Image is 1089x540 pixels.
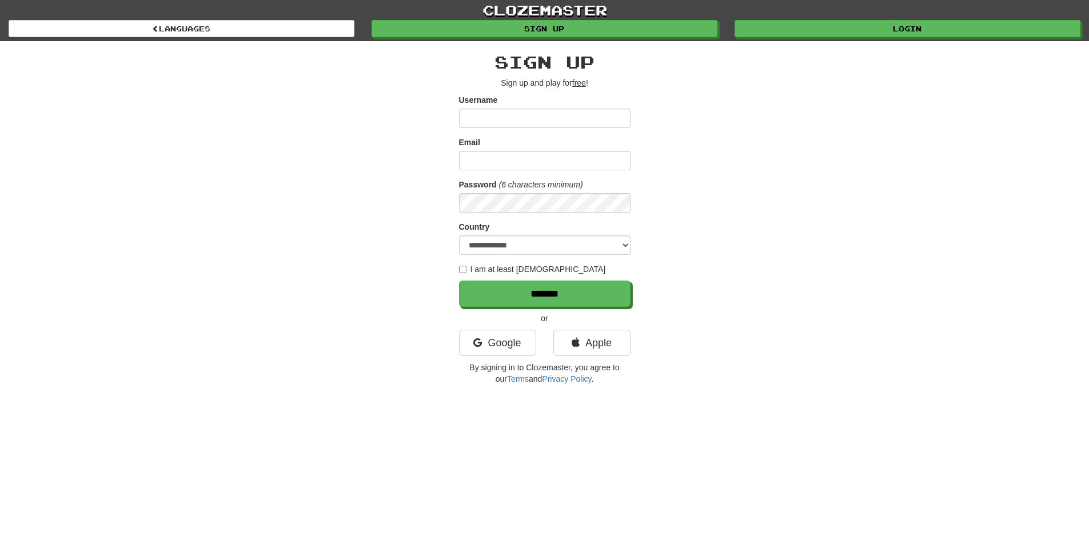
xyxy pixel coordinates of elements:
a: Google [459,330,536,356]
label: Email [459,137,480,148]
a: Login [735,20,1080,37]
a: Apple [553,330,631,356]
label: Country [459,221,490,233]
label: Password [459,179,497,190]
p: By signing in to Clozemaster, you agree to our and . [459,362,631,385]
input: I am at least [DEMOGRAPHIC_DATA] [459,266,466,273]
a: Privacy Policy [542,374,591,383]
a: Terms [507,374,529,383]
p: or [459,313,631,324]
label: I am at least [DEMOGRAPHIC_DATA] [459,263,606,275]
a: Languages [9,20,354,37]
u: free [572,78,586,87]
em: (6 characters minimum) [499,180,583,189]
h2: Sign up [459,53,631,71]
label: Username [459,94,498,106]
a: Sign up [372,20,717,37]
p: Sign up and play for ! [459,77,631,89]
